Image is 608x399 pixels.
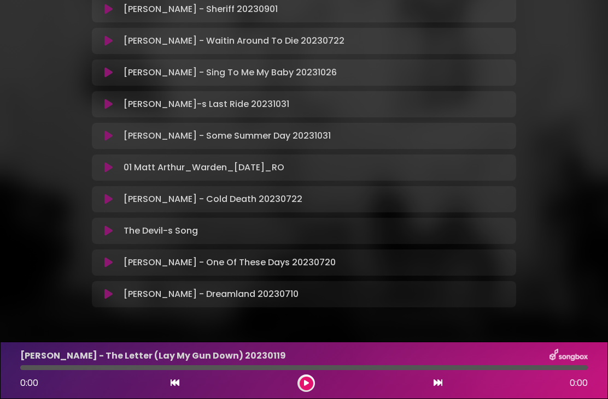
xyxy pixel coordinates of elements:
p: [PERSON_NAME] - Waitin Around To Die 20230722 [124,34,344,47]
p: [PERSON_NAME] - One Of These Days 20230720 [124,256,336,269]
p: [PERSON_NAME] - Some Summer Day 20231031 [124,129,331,142]
p: [PERSON_NAME] - Dreamland 20230710 [124,288,299,301]
p: [PERSON_NAME] - Sing To Me My Baby 20231026 [124,66,337,79]
p: [PERSON_NAME] - The Letter (Lay My Gun Down) 20230119 [20,349,286,362]
p: 01 Matt Arthur_Warden_[DATE]_RO [124,161,284,174]
img: songbox-logo-white.png [549,349,588,363]
p: The Devil-s Song [124,224,198,237]
p: [PERSON_NAME] - Cold Death 20230722 [124,193,302,206]
p: [PERSON_NAME]-s Last Ride 20231031 [124,98,289,111]
p: [PERSON_NAME] - Sheriff 20230901 [124,3,278,16]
